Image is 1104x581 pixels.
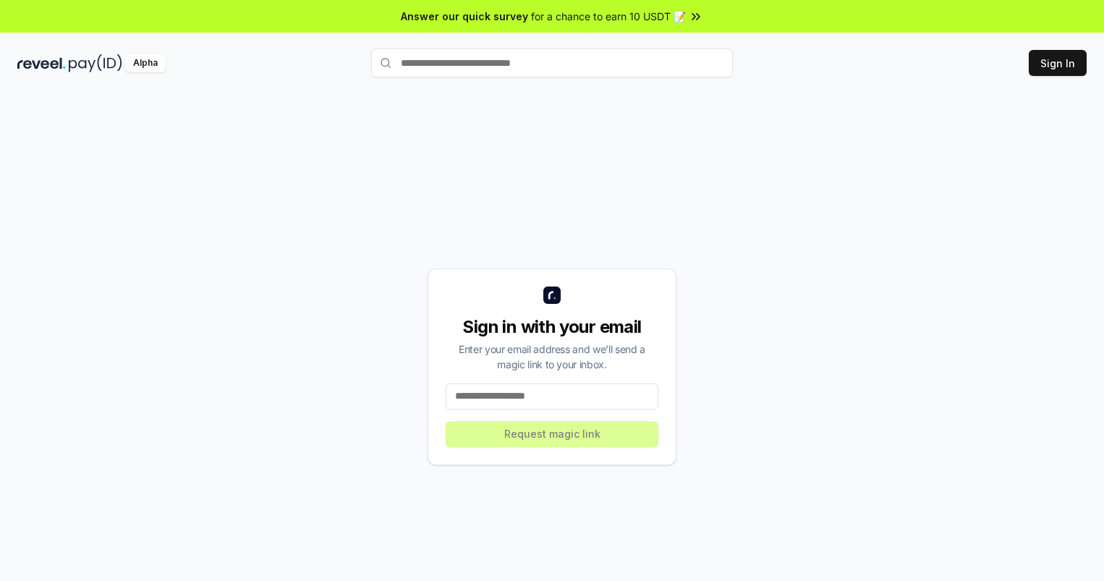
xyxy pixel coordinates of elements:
span: for a chance to earn 10 USDT 📝 [531,9,686,24]
img: pay_id [69,54,122,72]
img: reveel_dark [17,54,66,72]
div: Enter your email address and we’ll send a magic link to your inbox. [446,342,658,372]
div: Alpha [125,54,166,72]
div: Sign in with your email [446,315,658,339]
span: Answer our quick survey [401,9,528,24]
img: logo_small [543,287,561,304]
button: Sign In [1029,50,1087,76]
